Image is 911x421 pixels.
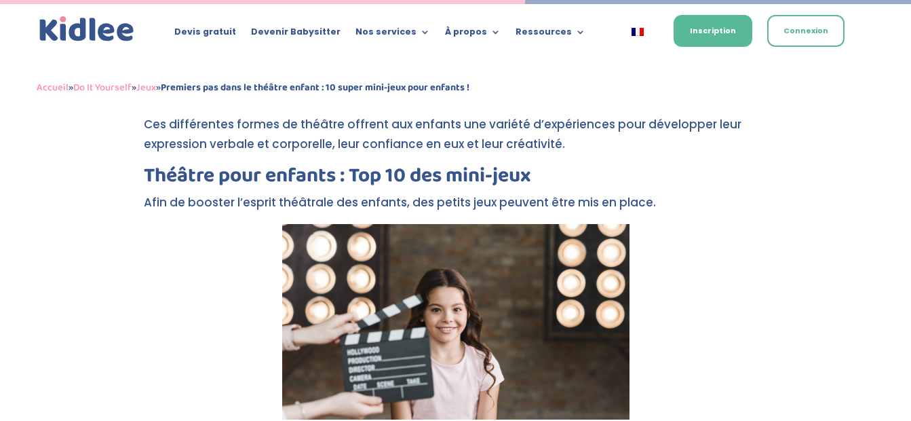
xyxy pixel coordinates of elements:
a: Devenir Babysitter [251,27,341,42]
a: Kidlee Logo [37,14,137,45]
strong: Premiers pas dans le théâtre enfant : 10 super mini-jeux pour enfants ! [161,79,469,96]
img: Preparation fille pour jouer dans théâtre enfants [282,224,629,420]
a: Nos services [355,27,430,42]
a: Accueil [37,79,69,96]
a: Inscription [674,15,752,47]
a: Jeux [136,79,156,96]
p: Afin de booster l’esprit théâtrale des enfants, des petits jeux peuvent être mis en place. [144,193,768,224]
a: Ressources [516,27,585,42]
img: logo_kidlee_bleu [37,14,137,45]
a: Connexion [767,15,845,47]
a: Do It Yourself [73,79,132,96]
a: Devis gratuit [174,27,236,42]
h2: Théâtre pour enfants : Top 10 des mini-jeux [144,166,768,193]
span: » » » [37,79,469,96]
img: Français [632,28,644,36]
a: À propos [445,27,501,42]
p: Ces différentes formes de théâtre offrent aux enfants une variété d’expériences pour développer l... [144,115,768,166]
